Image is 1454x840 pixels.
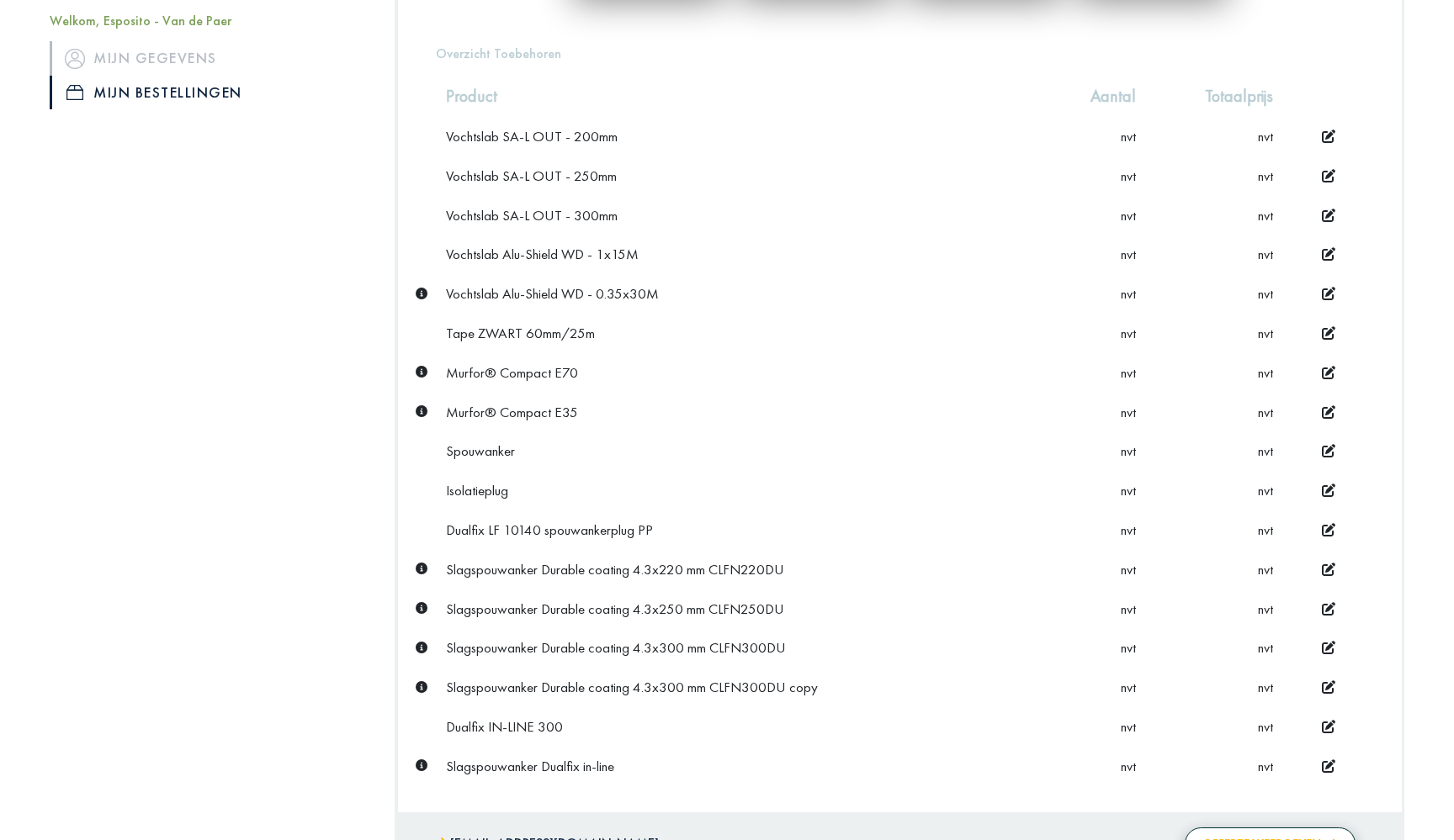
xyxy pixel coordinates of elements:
[436,45,1364,61] h5: Overzicht Toebehoren
[1146,668,1283,707] td: nvt
[446,520,1034,539] div: Dualfix LF 10140 spouwankerplug PP
[1121,678,1136,696] span: nvt
[446,206,1034,225] div: Vochtslab SA-L OUT - 300mm
[446,717,1034,736] div: Dualfix IN-LINE 300
[1121,403,1136,421] span: nvt
[1146,589,1283,629] td: nvt
[1121,206,1136,225] span: nvt
[1146,117,1283,156] td: nvt
[1121,441,1136,460] span: nvt
[1146,314,1283,353] td: nvt
[446,324,1034,342] div: Tape ZWART 60mm/25m
[436,75,1044,117] th: Product
[1146,353,1283,393] td: nvt
[1121,127,1136,145] span: nvt
[1121,363,1136,382] span: nvt
[1146,156,1283,196] td: nvt
[65,48,85,68] img: icon
[446,127,1034,145] div: Vochtslab SA-L OUT - 200mm
[1146,707,1283,747] td: nvt
[1121,717,1136,736] span: nvt
[1146,75,1283,117] th: Totaalprijs
[1146,274,1283,314] td: nvt
[446,245,1034,263] div: Vochtslab Alu-Shield WD - 1x15M
[446,441,1034,460] div: Spouwanker
[1121,324,1136,342] span: nvt
[1121,638,1136,657] span: nvt
[446,284,1034,303] div: Vochtslab Alu-Shield WD - 0.35x30M
[1121,757,1136,775] span: nvt
[1121,520,1136,539] span: nvt
[50,41,369,75] a: iconMijn gegevens
[1121,600,1136,618] span: nvt
[446,757,1034,775] div: Slagspouwanker Dualfix in-line
[1146,431,1283,471] td: nvt
[1146,235,1283,274] td: nvt
[66,85,83,100] img: icon
[1146,747,1283,786] td: nvt
[446,166,1034,185] div: Vochtslab SA-L OUT - 250mm
[446,600,1034,618] div: Slagspouwanker Durable coating 4.3x250 mm CLFN250DU
[446,481,1034,499] div: Isolatieplug
[1121,481,1136,499] span: nvt
[1121,284,1136,303] span: nvt
[1146,550,1283,589] td: nvt
[1146,471,1283,510] td: nvt
[1146,510,1283,550] td: nvt
[446,363,1034,382] div: Murfor® Compact E70
[50,76,369,109] a: iconMijn bestellingen
[446,678,1034,696] div: Slagspouwanker Durable coating 4.3x300 mm CLFN300DU copy
[1121,245,1136,263] span: nvt
[1146,196,1283,235] td: nvt
[446,638,1034,657] div: Slagspouwanker Durable coating 4.3x300 mm CLFN300DU
[446,403,1034,421] div: Murfor® Compact E35
[1146,393,1283,432] td: nvt
[446,560,1034,578] div: Slagspouwanker Durable coating 4.3x220 mm CLFN220DU
[1121,166,1136,185] span: nvt
[1146,628,1283,668] td: nvt
[1121,560,1136,578] span: nvt
[50,13,369,29] h5: Welkom, Esposito - Van de Paer
[1044,75,1146,117] th: Aantal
